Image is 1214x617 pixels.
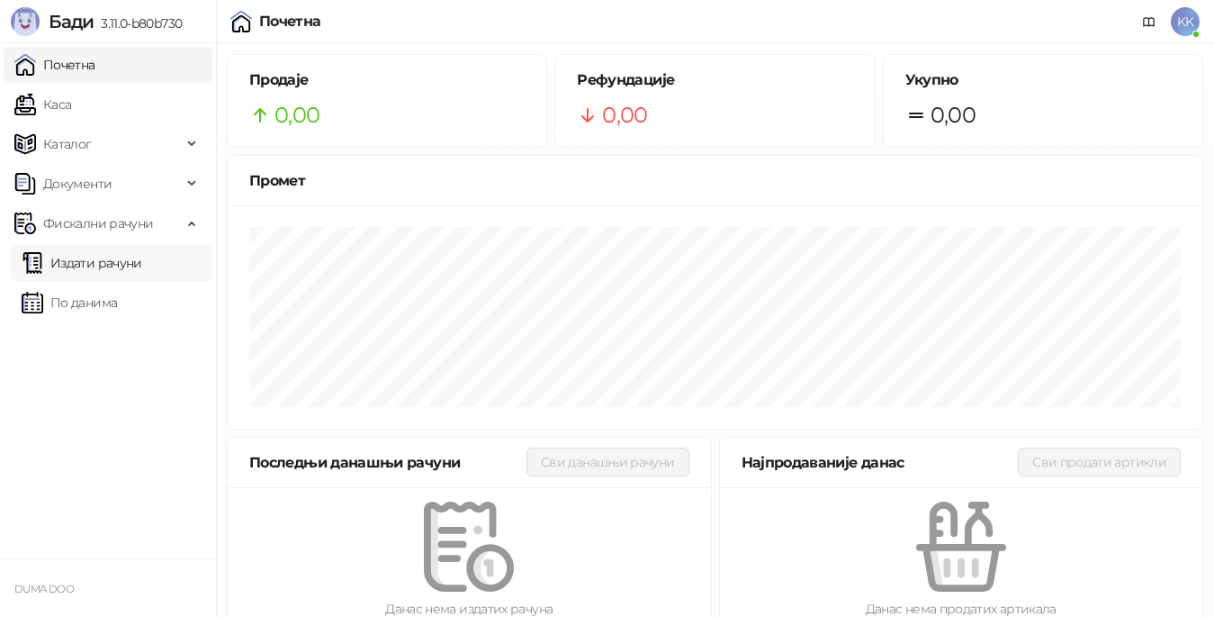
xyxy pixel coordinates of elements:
[1018,448,1181,476] button: Сви продати артикли
[249,451,526,474] div: Последњи данашњи рачуни
[22,285,117,321] a: По данима
[14,86,71,122] a: Каса
[14,47,95,83] a: Почетна
[1135,7,1164,36] a: Документација
[526,448,688,476] button: Сви данашњи рачуни
[249,169,1181,192] div: Промет
[14,583,74,595] small: DUMA DOO
[43,205,153,241] span: Фискални рачуни
[905,69,1181,91] h5: Укупно
[43,166,112,202] span: Документи
[22,245,142,281] a: Издати рачуни
[94,15,182,32] span: 3.11.0-b80b730
[249,69,525,91] h5: Продаје
[602,98,647,132] span: 0,00
[577,69,852,91] h5: Рефундације
[11,7,40,36] img: Logo
[742,451,1019,474] div: Најпродаваније данас
[259,14,321,29] div: Почетна
[49,11,94,32] span: Бади
[931,98,976,132] span: 0,00
[274,98,319,132] span: 0,00
[43,126,92,162] span: Каталог
[1171,7,1200,36] span: KK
